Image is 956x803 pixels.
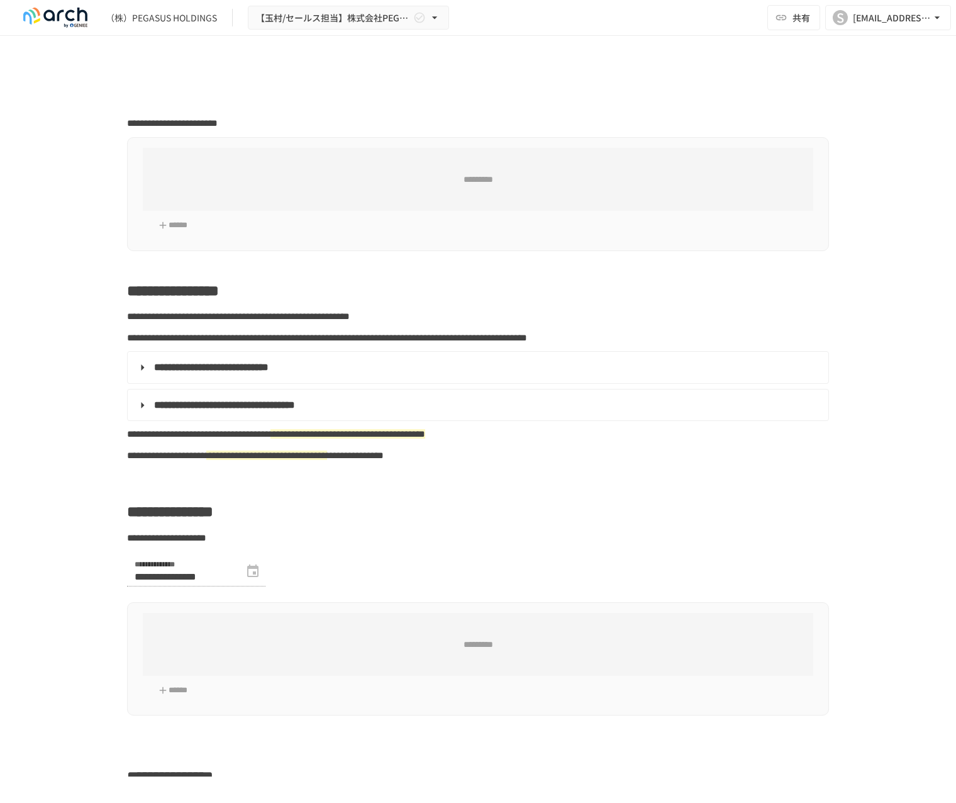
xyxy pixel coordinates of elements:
[853,10,931,26] div: [EMAIL_ADDRESS][DOMAIN_NAME]
[256,10,411,26] span: 【玉村/セールス担当】株式会社PEGASUS HOLDINGS様_初期設定サポート
[792,11,810,25] span: 共有
[767,5,820,30] button: 共有
[248,6,449,30] button: 【玉村/セールス担当】株式会社PEGASUS HOLDINGS様_初期設定サポート
[15,8,96,28] img: logo-default@2x-9cf2c760.svg
[833,10,848,25] div: S
[825,5,951,30] button: S[EMAIL_ADDRESS][DOMAIN_NAME]
[106,11,217,25] div: （株）PEGASUS HOLDINGS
